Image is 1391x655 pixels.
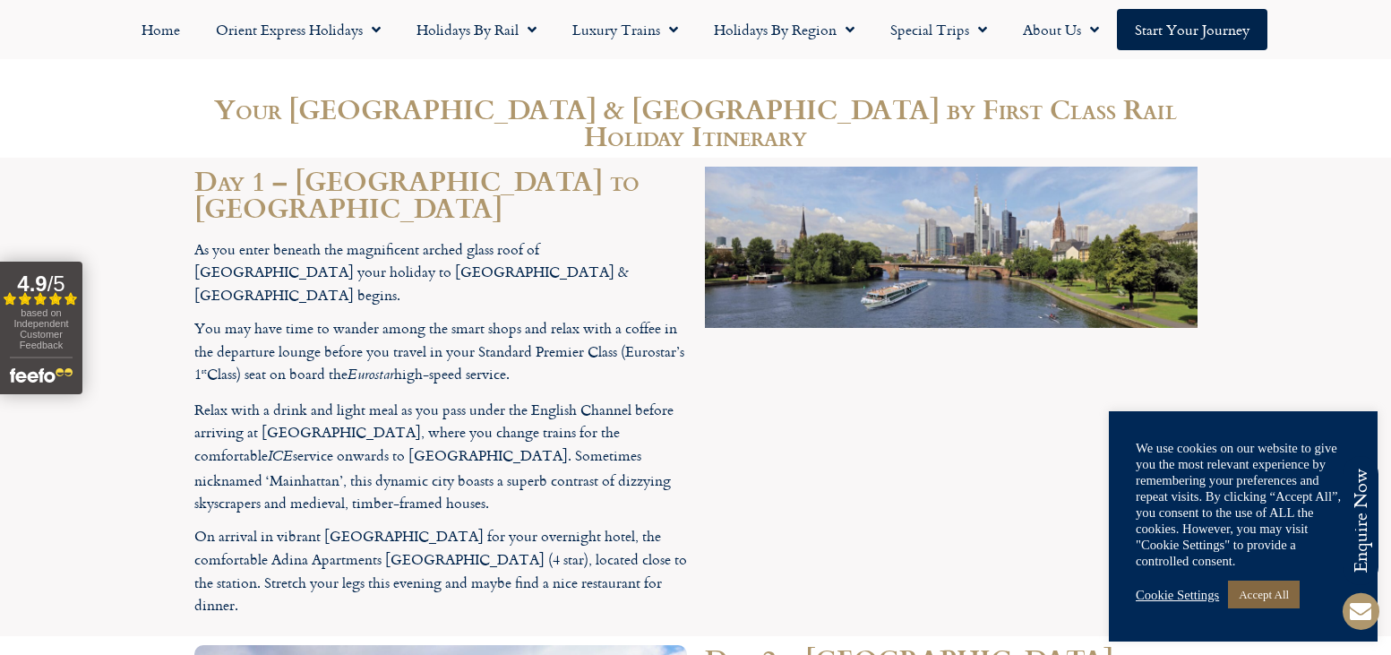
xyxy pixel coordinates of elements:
[554,9,696,50] a: Luxury Trains
[1136,587,1219,603] a: Cookie Settings
[348,364,394,388] i: Eurostar
[1117,9,1267,50] a: Start your Journey
[872,9,1005,50] a: Special Trips
[124,9,198,50] a: Home
[194,525,687,616] p: On arrival in vibrant [GEOGRAPHIC_DATA] for your overnight hotel, the comfortable Adina Apartment...
[194,95,1198,149] h2: Your [GEOGRAPHIC_DATA] & [GEOGRAPHIC_DATA] by First Class Rail​ Holiday Itinerary
[194,399,687,515] p: Relax with a drink and light meal as you pass under the English Channel before arriving at [GEOGR...
[1228,581,1300,608] a: Accept All
[194,167,687,220] h2: Day 1 – [GEOGRAPHIC_DATA] to [GEOGRAPHIC_DATA]
[198,9,399,50] a: Orient Express Holidays
[696,9,872,50] a: Holidays by Region
[1136,440,1351,569] div: We use cookies on our website to give you the most relevant experience by remembering your prefer...
[9,9,1382,50] nav: Menu
[399,9,554,50] a: Holidays by Rail
[268,445,293,470] i: ICE
[1005,9,1117,50] a: About Us
[194,317,687,388] p: You may have time to wander among the smart shops and relax with a coffee in the departure lounge...
[194,238,687,307] p: As you enter beneath the magnificent arched glass roof of [GEOGRAPHIC_DATA] your holiday to [GEOG...
[202,366,207,376] sup: st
